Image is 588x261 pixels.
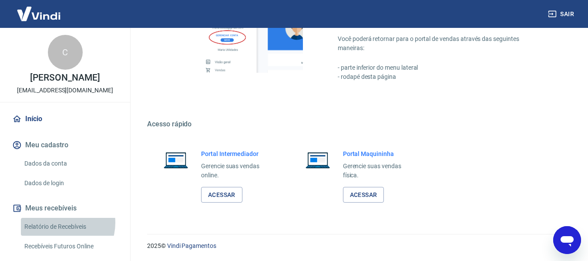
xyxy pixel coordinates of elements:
[21,218,120,236] a: Relatório de Recebíveis
[10,136,120,155] button: Meu cadastro
[299,149,336,170] img: Imagem de um notebook aberto
[48,35,83,70] div: C
[338,34,546,53] p: Você poderá retornar para o portal de vendas através das seguintes maneiras:
[30,73,100,82] p: [PERSON_NAME]
[10,0,67,27] img: Vindi
[21,155,120,173] a: Dados da conta
[553,226,581,254] iframe: Botão para abrir a janela de mensagens
[10,199,120,218] button: Meus recebíveis
[10,109,120,129] a: Início
[546,6,578,22] button: Sair
[17,86,113,95] p: [EMAIL_ADDRESS][DOMAIN_NAME]
[147,120,567,129] h5: Acesso rápido
[201,162,273,180] p: Gerencie suas vendas online.
[338,63,546,72] p: - parte inferior do menu lateral
[343,149,415,158] h6: Portal Maquininha
[167,242,216,249] a: Vindi Pagamentos
[201,187,242,203] a: Acessar
[147,241,567,251] p: 2025 ©
[21,237,120,255] a: Recebíveis Futuros Online
[343,187,384,203] a: Acessar
[201,149,273,158] h6: Portal Intermediador
[343,162,415,180] p: Gerencie suas vendas física.
[158,149,194,170] img: Imagem de um notebook aberto
[21,174,120,192] a: Dados de login
[338,72,546,81] p: - rodapé desta página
